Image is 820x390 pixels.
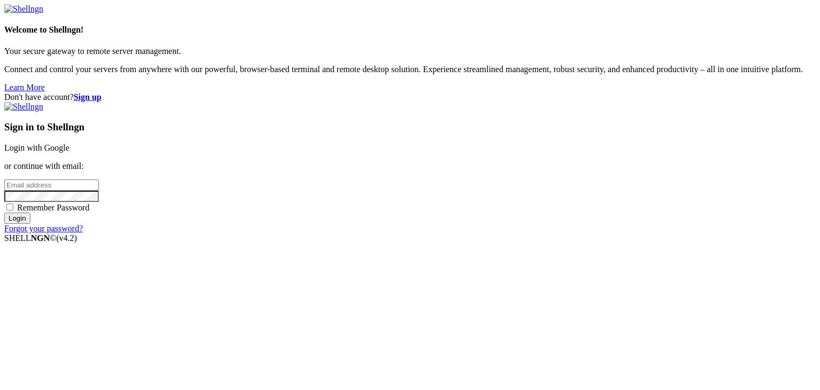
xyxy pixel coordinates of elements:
p: Connect and control your servers from anywhere with our powerful, browser-based terminal and remo... [4,65,816,74]
img: Shellngn [4,102,43,112]
a: Login with Google [4,143,69,152]
p: Your secure gateway to remote server management. [4,46,816,56]
a: Forgot your password? [4,224,83,233]
p: or continue with email: [4,161,816,171]
a: Learn More [4,83,45,92]
input: Remember Password [6,204,13,210]
h4: Welcome to Shellngn! [4,25,816,35]
h3: Sign in to Shellngn [4,121,816,133]
img: Shellngn [4,4,43,14]
span: Remember Password [17,203,90,212]
input: Email address [4,180,99,191]
input: Login [4,213,30,224]
span: 4.2.0 [57,233,77,243]
b: NGN [31,233,50,243]
a: Sign up [74,92,101,102]
span: SHELL © [4,233,77,243]
div: Don't have account? [4,92,816,102]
